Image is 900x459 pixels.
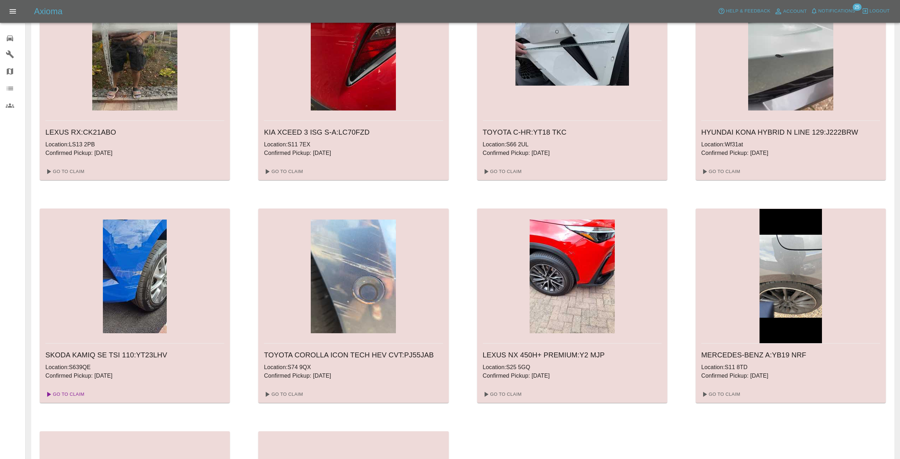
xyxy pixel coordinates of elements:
p: Location: S74 9QX [264,363,443,372]
span: Account [783,7,807,16]
a: Go To Claim [261,166,305,177]
h6: KIA XCEED 3 ISG S-A : LC70FZD [264,126,443,138]
p: Confirmed Pickup: [DATE] [264,372,443,380]
button: Open drawer [4,3,21,20]
p: Confirmed Pickup: [DATE] [701,149,880,157]
p: Location: Wf31at [701,140,880,149]
p: Confirmed Pickup: [DATE] [45,372,224,380]
span: Help & Feedback [726,7,770,15]
h6: SKODA KAMIQ SE TSI 110 : YT23LHV [45,349,224,361]
p: Confirmed Pickup: [DATE] [701,372,880,380]
a: Go To Claim [480,389,524,400]
p: Confirmed Pickup: [DATE] [483,372,662,380]
button: Notifications [809,6,857,17]
a: Go To Claim [699,166,742,177]
button: Logout [860,6,891,17]
a: Go To Claim [43,389,86,400]
p: Location: S11 7EX [264,140,443,149]
button: Help & Feedback [716,6,772,17]
p: Location: S66 2UL [483,140,662,149]
span: Logout [869,7,890,15]
p: Confirmed Pickup: [DATE] [45,149,224,157]
p: Location: S639QE [45,363,224,372]
a: Account [772,6,809,17]
h6: LEXUS NX 450H+ PREMIUM : Y2 MJP [483,349,662,361]
p: Location: S25 5GQ [483,363,662,372]
h6: MERCEDES-BENZ A : YB19 NRF [701,349,880,361]
p: Location: LS13 2PB [45,140,224,149]
span: Notifications [818,7,855,15]
a: Go To Claim [43,166,86,177]
span: 25 [852,4,861,11]
h6: TOYOTA COROLLA ICON TECH HEV CVT : PJ55JAB [264,349,443,361]
h6: HYUNDAI KONA HYBRID N LINE 129 : J222BRW [701,126,880,138]
p: Location: S11 8TD [701,363,880,372]
p: Confirmed Pickup: [DATE] [483,149,662,157]
a: Go To Claim [699,389,742,400]
h6: TOYOTA C-HR : YT18 TKC [483,126,662,138]
h5: Axioma [34,6,62,17]
a: Go To Claim [480,166,524,177]
p: Confirmed Pickup: [DATE] [264,149,443,157]
h6: LEXUS RX : CK21ABO [45,126,224,138]
a: Go To Claim [261,389,305,400]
